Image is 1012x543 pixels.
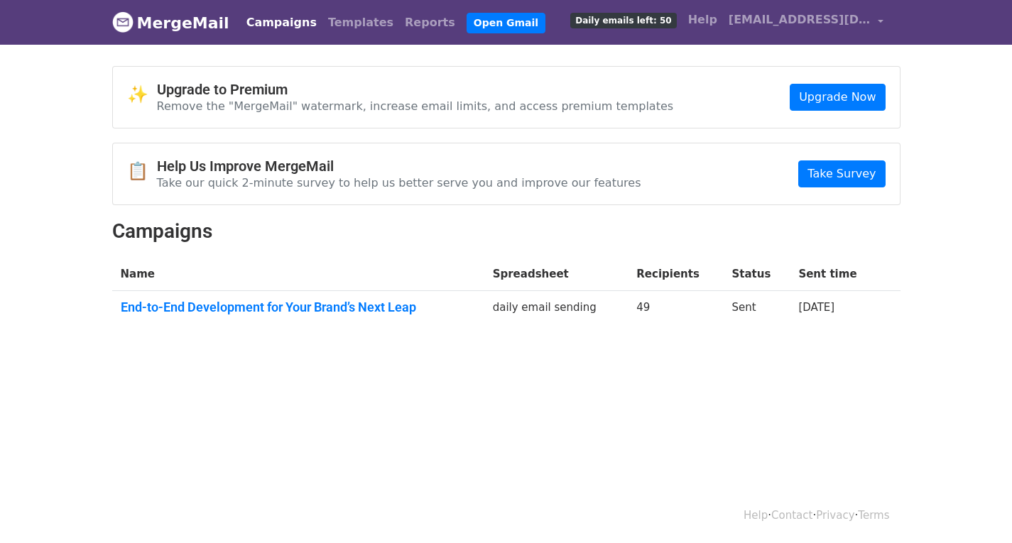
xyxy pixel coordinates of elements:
[484,291,629,329] td: daily email sending
[121,300,476,315] a: End-to-End Development for Your Brand’s Next Leap
[112,11,134,33] img: MergeMail logo
[570,13,676,28] span: Daily emails left: 50
[157,175,641,190] p: Take our quick 2-minute survey to help us better serve you and improve our features
[798,301,834,314] a: [DATE]
[798,160,885,187] a: Take Survey
[127,161,157,182] span: 📋
[771,509,812,522] a: Contact
[322,9,399,37] a: Templates
[941,475,1012,543] iframe: Chat Widget
[682,6,723,34] a: Help
[157,158,641,175] h4: Help Us Improve MergeMail
[790,258,879,291] th: Sent time
[729,11,871,28] span: [EMAIL_ADDRESS][DOMAIN_NAME]
[744,509,768,522] a: Help
[112,258,484,291] th: Name
[858,509,889,522] a: Terms
[484,258,629,291] th: Spreadsheet
[790,84,885,111] a: Upgrade Now
[723,6,889,39] a: [EMAIL_ADDRESS][DOMAIN_NAME]
[157,99,674,114] p: Remove the "MergeMail" watermark, increase email limits, and access premium templates
[628,291,723,329] td: 49
[157,81,674,98] h4: Upgrade to Premium
[127,84,157,105] span: ✨
[723,291,790,329] td: Sent
[112,219,901,243] h2: Campaigns
[816,509,854,522] a: Privacy
[723,258,790,291] th: Status
[399,9,461,37] a: Reports
[628,258,723,291] th: Recipients
[112,8,229,38] a: MergeMail
[241,9,322,37] a: Campaigns
[565,6,682,34] a: Daily emails left: 50
[467,13,545,33] a: Open Gmail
